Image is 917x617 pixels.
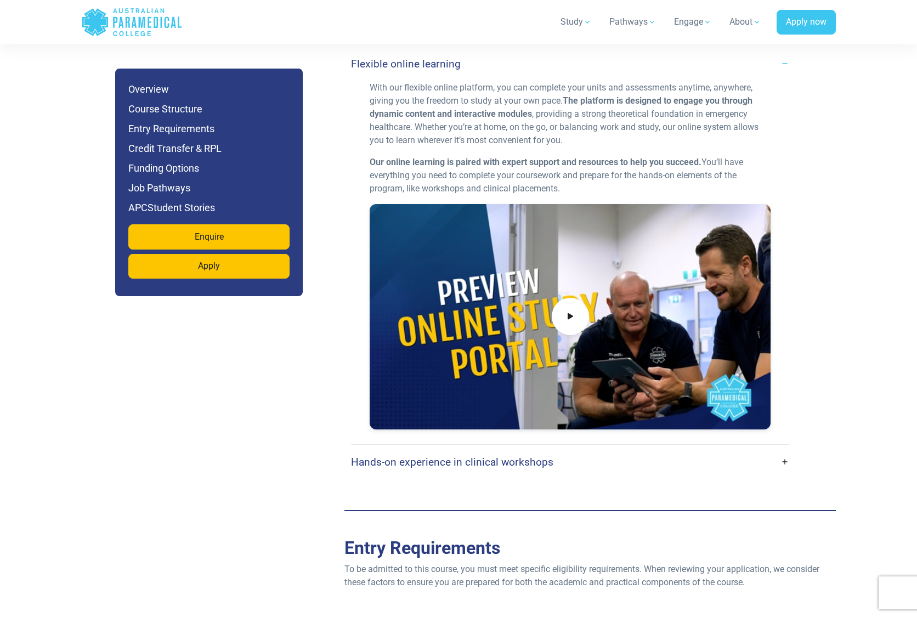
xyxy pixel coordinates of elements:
h4: Flexible online learning [351,58,461,70]
a: About [723,7,768,37]
p: With our flexible online platform, you can complete your units and assessments anytime, anywhere,... [370,81,771,147]
a: Engage [667,7,718,37]
h4: Hands-on experience in clinical workshops [351,456,553,468]
p: To be admitted to this course, you must meet specific eligibility requirements. When reviewing yo... [344,563,836,589]
p: You’ll have everything you need to complete your coursework and prepare for the hands-on elements... [370,156,771,195]
h2: Entry Requirements [344,537,836,558]
a: Apply now [777,10,836,35]
a: Study [554,7,598,37]
a: Flexible online learning [351,51,789,77]
strong: Our online learning is paired with expert support and resources to help you succeed. [370,157,701,167]
a: Pathways [603,7,663,37]
a: Australian Paramedical College [81,4,183,40]
strong: The platform is designed to engage you through dynamic content and interactive modules [370,95,752,119]
a: Hands-on experience in clinical workshops [351,449,789,475]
